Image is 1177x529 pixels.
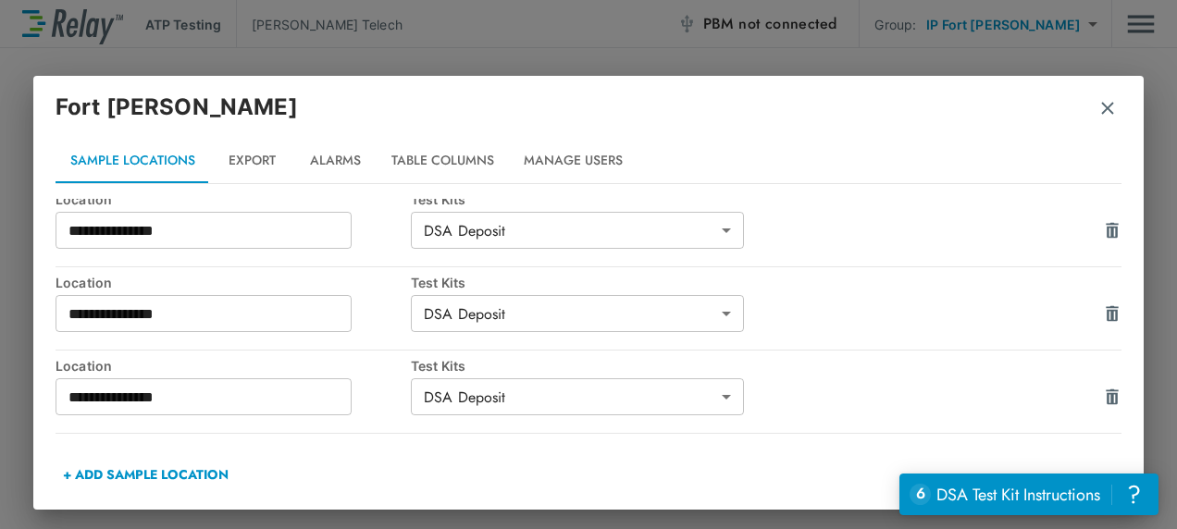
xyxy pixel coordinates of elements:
[1103,388,1121,406] img: Drawer Icon
[1098,99,1117,117] img: Remove
[1103,304,1121,323] img: Drawer Icon
[56,91,298,124] p: Fort [PERSON_NAME]
[210,139,293,183] button: Export
[411,358,766,374] div: Test Kits
[899,474,1158,515] iframe: Resource center
[293,139,377,183] button: Alarms
[411,191,766,207] div: Test Kits
[1103,221,1121,240] img: Drawer Icon
[56,139,210,183] button: Sample Locations
[411,212,744,249] div: DSA Deposit
[411,295,744,332] div: DSA Deposit
[411,378,744,415] div: DSA Deposit
[411,275,766,290] div: Test Kits
[56,452,236,497] button: + ADD SAMPLE LOCATION
[377,139,509,183] button: Table Columns
[509,139,638,183] button: Manage Users
[56,191,411,207] div: Location
[56,358,411,374] div: Location
[56,275,411,290] div: Location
